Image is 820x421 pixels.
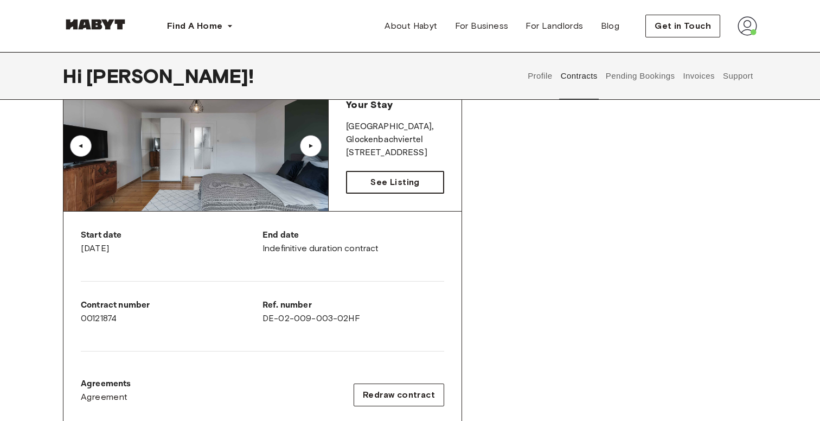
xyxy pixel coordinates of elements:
button: Redraw contract [354,384,444,406]
span: Blog [601,20,620,33]
div: Indefinitive duration contract [262,229,444,255]
div: [DATE] [81,229,262,255]
p: Agreements [81,378,131,391]
span: Redraw contract [363,388,435,401]
img: Habyt [63,19,128,30]
a: Agreement [81,391,131,404]
div: 00121874 [81,299,262,325]
a: About Habyt [376,15,446,37]
div: ▲ [305,143,316,149]
div: user profile tabs [524,52,757,100]
button: Invoices [682,52,716,100]
p: [STREET_ADDRESS] [346,146,444,160]
span: Find A Home [167,20,222,33]
div: ▲ [75,143,86,149]
button: Pending Bookings [604,52,676,100]
span: Get in Touch [655,20,711,33]
span: See Listing [370,176,419,189]
a: For Business [446,15,517,37]
div: DE-02-009-003-02HF [262,299,444,325]
a: See Listing [346,171,444,194]
button: Contracts [559,52,599,100]
span: Hi [63,65,86,87]
span: Your Stay [346,99,392,111]
button: Profile [527,52,554,100]
a: Blog [592,15,629,37]
p: End date [262,229,444,242]
span: [PERSON_NAME] ! [86,65,254,87]
a: For Landlords [517,15,592,37]
p: Contract number [81,299,262,312]
p: Start date [81,229,262,242]
span: About Habyt [385,20,437,33]
button: Get in Touch [645,15,720,37]
button: Support [721,52,754,100]
span: For Business [455,20,509,33]
button: Find A Home [158,15,242,37]
img: avatar [738,16,757,36]
p: Ref. number [262,299,444,312]
p: [GEOGRAPHIC_DATA] , Glockenbachviertel [346,120,444,146]
span: Agreement [81,391,128,404]
img: Image of the room [63,81,328,211]
span: For Landlords [526,20,583,33]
